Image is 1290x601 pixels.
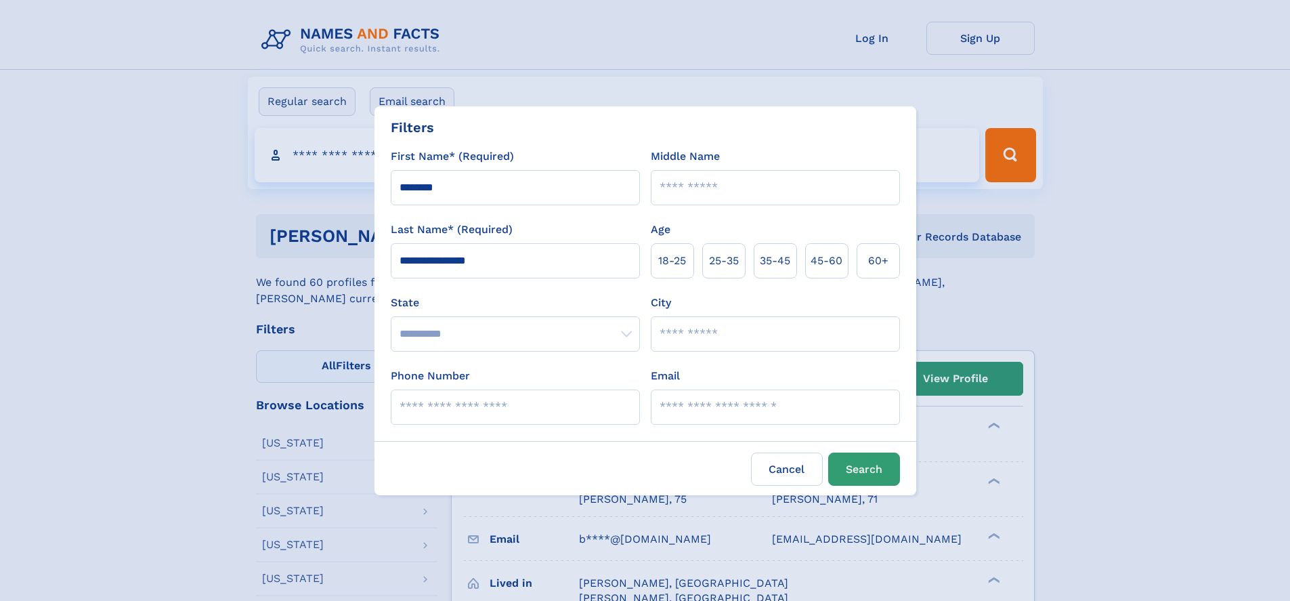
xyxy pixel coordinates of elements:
div: Filters [391,117,434,138]
label: First Name* (Required) [391,148,514,165]
label: Age [651,222,670,238]
label: City [651,295,671,311]
label: Middle Name [651,148,720,165]
span: 35‑45 [760,253,790,269]
label: Last Name* (Required) [391,222,513,238]
span: 25‑35 [709,253,739,269]
span: 60+ [868,253,888,269]
span: 18‑25 [658,253,686,269]
label: Email [651,368,680,384]
label: State [391,295,640,311]
label: Phone Number [391,368,470,384]
button: Search [828,453,900,486]
label: Cancel [751,453,823,486]
span: 45‑60 [811,253,842,269]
